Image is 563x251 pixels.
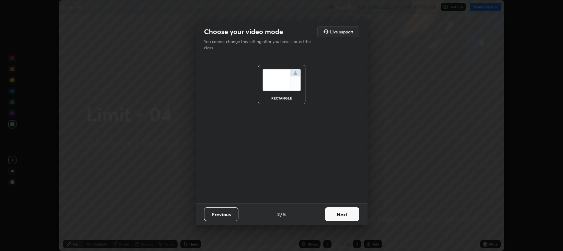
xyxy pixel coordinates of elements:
[283,211,286,218] h4: 5
[268,96,295,100] div: rectangle
[262,69,301,91] img: normalScreenIcon.ae25ed63.svg
[277,211,280,218] h4: 2
[330,30,353,34] h5: Live support
[325,207,359,221] button: Next
[204,39,315,51] p: You cannot change this setting after you have started the class
[204,27,283,36] h2: Choose your video mode
[204,207,238,221] button: Previous
[280,211,282,218] h4: /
